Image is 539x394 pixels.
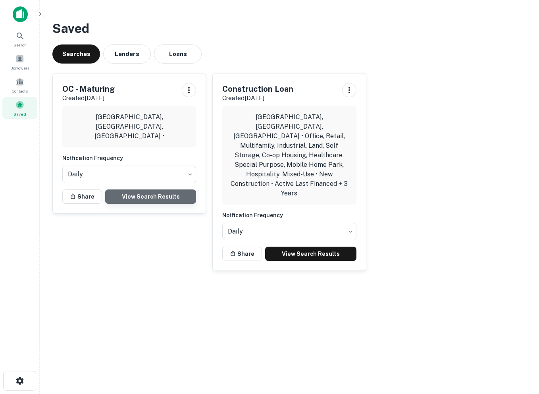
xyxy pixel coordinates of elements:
a: Saved [2,97,37,119]
h3: Saved [52,19,526,38]
button: Searches [52,44,100,64]
a: View Search Results [105,189,196,204]
div: Without label [222,220,356,243]
button: Loans [154,44,202,64]
div: Without label [62,163,196,185]
img: capitalize-icon.png [13,6,28,22]
span: Saved [13,111,26,117]
button: Share [62,189,102,204]
h5: OC - Maturing [62,83,115,95]
h6: Notfication Frequency [222,211,356,220]
span: Borrowers [10,65,29,71]
a: Borrowers [2,51,37,73]
button: Share [222,247,262,261]
a: Search [2,28,37,50]
iframe: Chat Widget [499,330,539,369]
p: [GEOGRAPHIC_DATA], [GEOGRAPHIC_DATA], [GEOGRAPHIC_DATA] • [69,112,190,141]
span: Contacts [12,88,28,94]
button: Lenders [103,44,151,64]
h5: Construction Loan [222,83,293,95]
a: Contacts [2,74,37,96]
span: Search [13,42,27,48]
a: View Search Results [265,247,356,261]
h6: Notfication Frequency [62,154,196,162]
p: Created [DATE] [62,93,115,103]
p: Created [DATE] [222,93,293,103]
p: [GEOGRAPHIC_DATA], [GEOGRAPHIC_DATA], [GEOGRAPHIC_DATA] • Office, Retail, Multifamily, Industrial... [229,112,350,198]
